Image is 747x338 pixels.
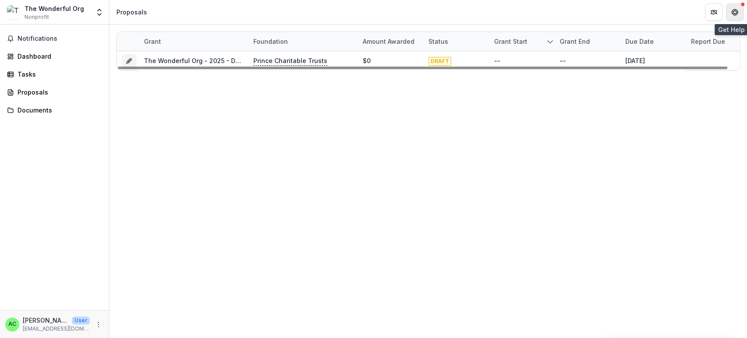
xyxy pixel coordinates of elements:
div: Dashboard [18,52,98,61]
div: [DATE] [625,56,645,65]
div: $0 [363,56,371,65]
button: Notifications [4,32,105,46]
p: [PERSON_NAME] [23,316,68,325]
button: More [93,319,104,330]
button: Partners [705,4,722,21]
button: Open entity switcher [93,4,105,21]
div: Due Date [620,37,659,46]
div: Grant start [489,32,554,51]
div: Documents [18,106,98,115]
div: Grant end [554,37,595,46]
div: Grant end [554,32,620,51]
div: Tasks [18,70,98,79]
div: Amount awarded [358,37,420,46]
div: Proposals [18,88,98,97]
div: Grant [139,37,166,46]
div: Anna Choi [8,321,16,327]
div: Foundation [248,32,358,51]
div: Status [423,37,453,46]
div: Status [423,32,489,51]
a: Documents [4,103,105,117]
a: Dashboard [4,49,105,63]
div: -- [560,56,566,65]
div: Foundation [248,37,293,46]
button: Grant 269cd4cf-cf09-4c46-a2b1-1b8bf9027171 [122,54,136,68]
div: Grant [139,32,248,51]
div: Amount awarded [358,32,423,51]
img: The Wonderful Org [7,5,21,19]
span: Notifications [18,35,102,42]
span: DRAFT [428,57,451,66]
nav: breadcrumb [113,6,151,18]
div: Report Due [686,37,730,46]
div: The Wonderful Org [25,4,84,13]
a: Tasks [4,67,105,81]
button: Get Help [726,4,743,21]
div: Proposals [116,7,147,17]
span: Nonprofit [25,13,49,21]
svg: sorted descending [547,38,554,45]
p: User [72,317,90,324]
div: Due Date [620,32,686,51]
p: Prince Charitable Trusts [253,56,327,66]
a: The Wonderful Org - 2025 - DC - Full Application [144,57,294,64]
p: [EMAIL_ADDRESS][DOMAIN_NAME] [23,325,90,333]
a: Proposals [4,85,105,99]
div: -- [494,56,500,65]
div: Grant start [489,37,533,46]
